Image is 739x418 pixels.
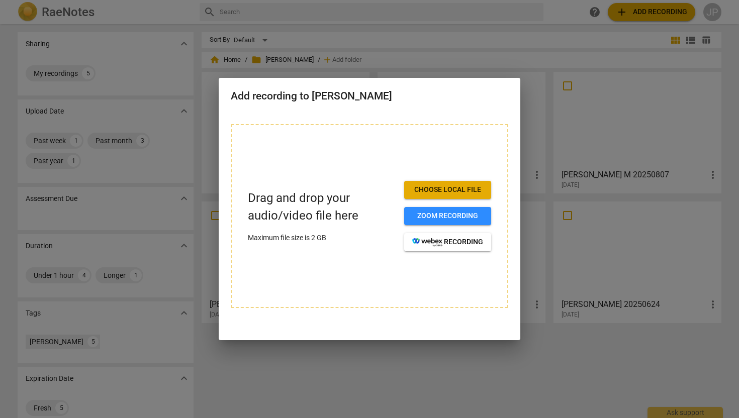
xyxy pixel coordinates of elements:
[412,185,483,195] span: Choose local file
[248,189,396,225] p: Drag and drop your audio/video file here
[412,237,483,247] span: recording
[404,181,491,199] button: Choose local file
[404,233,491,251] button: recording
[412,211,483,221] span: Zoom recording
[231,90,508,102] h2: Add recording to [PERSON_NAME]
[248,233,396,243] p: Maximum file size is 2 GB
[404,207,491,225] button: Zoom recording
